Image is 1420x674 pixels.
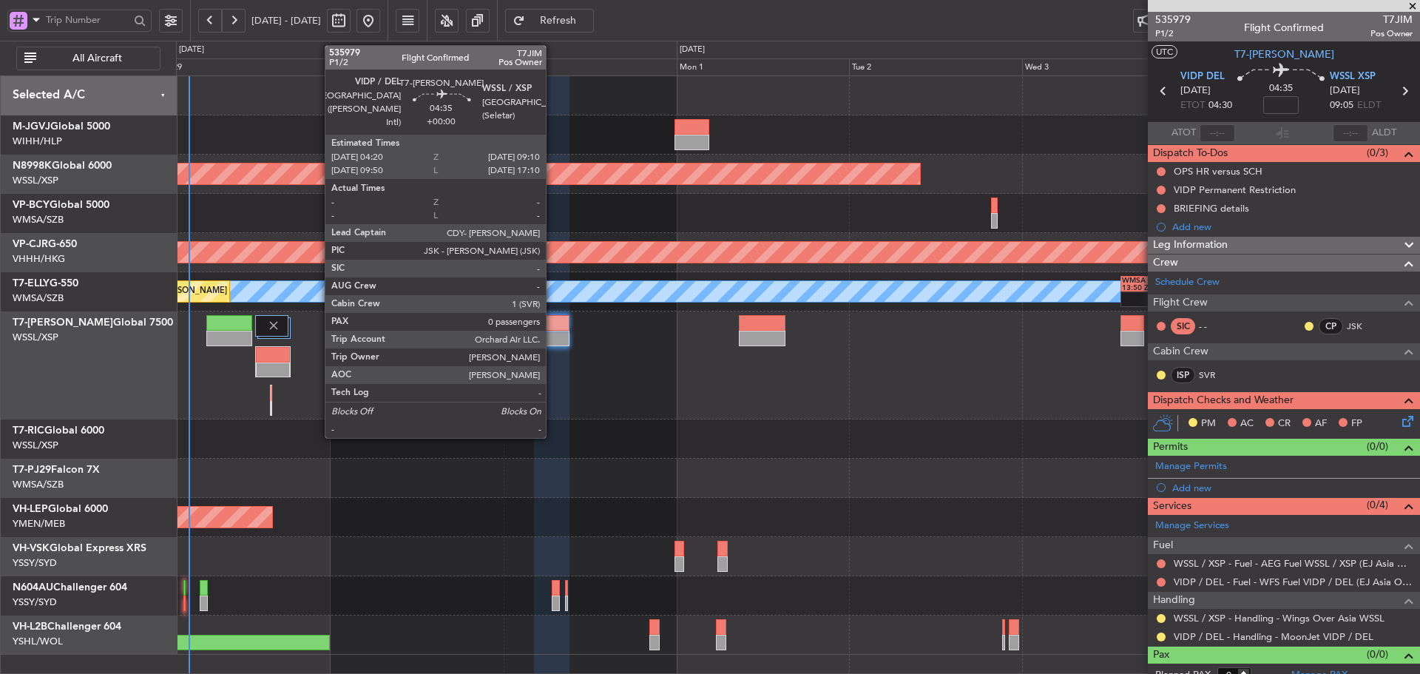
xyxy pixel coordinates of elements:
span: AC [1240,417,1254,431]
a: SVR [1199,368,1232,382]
span: FP [1351,417,1362,431]
span: Permits [1153,439,1188,456]
span: Dispatch To-Dos [1153,145,1228,162]
a: VH-VSKGlobal Express XRS [13,543,146,553]
span: [DATE] [1180,84,1211,98]
span: T7-[PERSON_NAME] [1234,47,1334,62]
input: --:-- [1200,124,1235,142]
img: gray-close.svg [267,319,280,332]
span: All Aircraft [39,53,155,64]
a: WSSL/XSP [13,331,58,344]
div: OPS HR versus SCH [1174,165,1262,178]
span: VH-VSK [13,543,50,553]
span: N604AU [13,582,53,593]
div: Mon 1 [677,58,850,76]
span: ALDT [1372,126,1396,141]
span: Pos Owner [1370,27,1413,40]
a: T7-[PERSON_NAME]Global 7500 [13,317,173,328]
button: Refresh [505,9,594,33]
span: (0/0) [1367,647,1388,662]
span: 04:35 [1269,81,1293,96]
span: T7-[PERSON_NAME] [13,317,113,328]
span: PM [1201,417,1216,431]
span: Fuel [1153,537,1173,554]
span: Flight Crew [1153,294,1208,311]
span: Leg Information [1153,237,1228,254]
span: T7-PJ29 [13,465,51,475]
span: ETOT [1180,98,1205,113]
span: Handling [1153,592,1195,609]
a: WSSL / XSP - Handling - Wings Over Asia WSSL [1174,612,1384,624]
a: YMEN/MEB [13,517,65,530]
div: Tue 2 [849,58,1022,76]
span: T7JIM [1370,12,1413,27]
div: [DATE] [680,44,705,56]
div: VIDP Permanent Restriction [1174,183,1296,196]
div: Add new [1172,482,1413,494]
span: VH-L2B [13,621,47,632]
span: ELDT [1357,98,1381,113]
span: T7-RIC [13,425,44,436]
button: UTC [1152,45,1177,58]
span: M-JGVJ [13,121,50,132]
span: N8998K [13,161,52,171]
span: Dispatch Checks and Weather [1153,392,1294,409]
a: Manage Permits [1155,459,1227,474]
a: VHHH/HKG [13,252,65,266]
span: Services [1153,498,1191,515]
a: JSK [1347,320,1380,333]
div: Flight Confirmed [1244,20,1324,36]
a: T7-PJ29Falcon 7X [13,465,100,475]
span: Pax [1153,647,1169,664]
span: (0/0) [1367,439,1388,454]
a: Schedule Crew [1155,275,1220,290]
span: VH-LEP [13,504,48,514]
a: WMSA/SZB [13,291,64,305]
div: BRIEFING details [1174,202,1249,215]
a: VIDP / DEL - Handling - MoonJet VIDP / DEL [1174,630,1373,643]
span: [DATE] - [DATE] [251,14,321,27]
span: (0/4) [1367,497,1388,513]
a: WSSL/XSP [13,174,58,187]
a: WMSA/SZB [13,478,64,491]
button: All Aircraft [16,47,160,70]
span: 535979 [1155,12,1191,27]
a: WMSA/SZB [13,213,64,226]
span: 09:05 [1330,98,1353,113]
a: VP-CJRG-650 [13,239,77,249]
span: P1/2 [1155,27,1191,40]
span: Crew [1153,255,1178,272]
div: [DATE] [179,44,204,56]
a: N8998KGlobal 6000 [13,161,112,171]
a: WSSL/XSP [13,439,58,452]
a: Manage Services [1155,519,1229,533]
a: T7-ELLYG-550 [13,278,78,289]
a: M-JGVJGlobal 5000 [13,121,110,132]
input: Trip Number [46,9,129,31]
div: Fri 29 [158,58,331,76]
a: VH-L2BChallenger 604 [13,621,121,632]
div: Add new [1172,220,1413,233]
a: YSSY/SYD [13,596,57,609]
a: YSHL/WOL [13,635,63,648]
div: Sat 30 [331,58,504,76]
a: YSSY/SYD [13,556,57,570]
span: VP-BCY [13,200,50,210]
span: [DATE] [1330,84,1360,98]
a: WSSL / XSP - Fuel - AEG Fuel WSSL / XSP (EJ Asia Only) [1174,557,1413,570]
a: VP-BCYGlobal 5000 [13,200,109,210]
div: ISP [1171,367,1195,383]
a: N604AUChallenger 604 [13,582,127,593]
span: ATOT [1171,126,1196,141]
span: Cabin Crew [1153,343,1208,360]
div: 13:50 Z [1122,284,1163,291]
a: VIDP / DEL - Fuel - WFS Fuel VIDP / DEL (EJ Asia Only) [1174,576,1413,588]
a: T7-RICGlobal 6000 [13,425,104,436]
span: (0/3) [1367,145,1388,161]
div: CP [1319,318,1343,334]
span: Refresh [528,16,589,26]
div: Wed 3 [1022,58,1195,76]
div: Sun 31 [504,58,677,76]
div: WMSA [1122,277,1163,284]
span: WSSL XSP [1330,70,1376,84]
